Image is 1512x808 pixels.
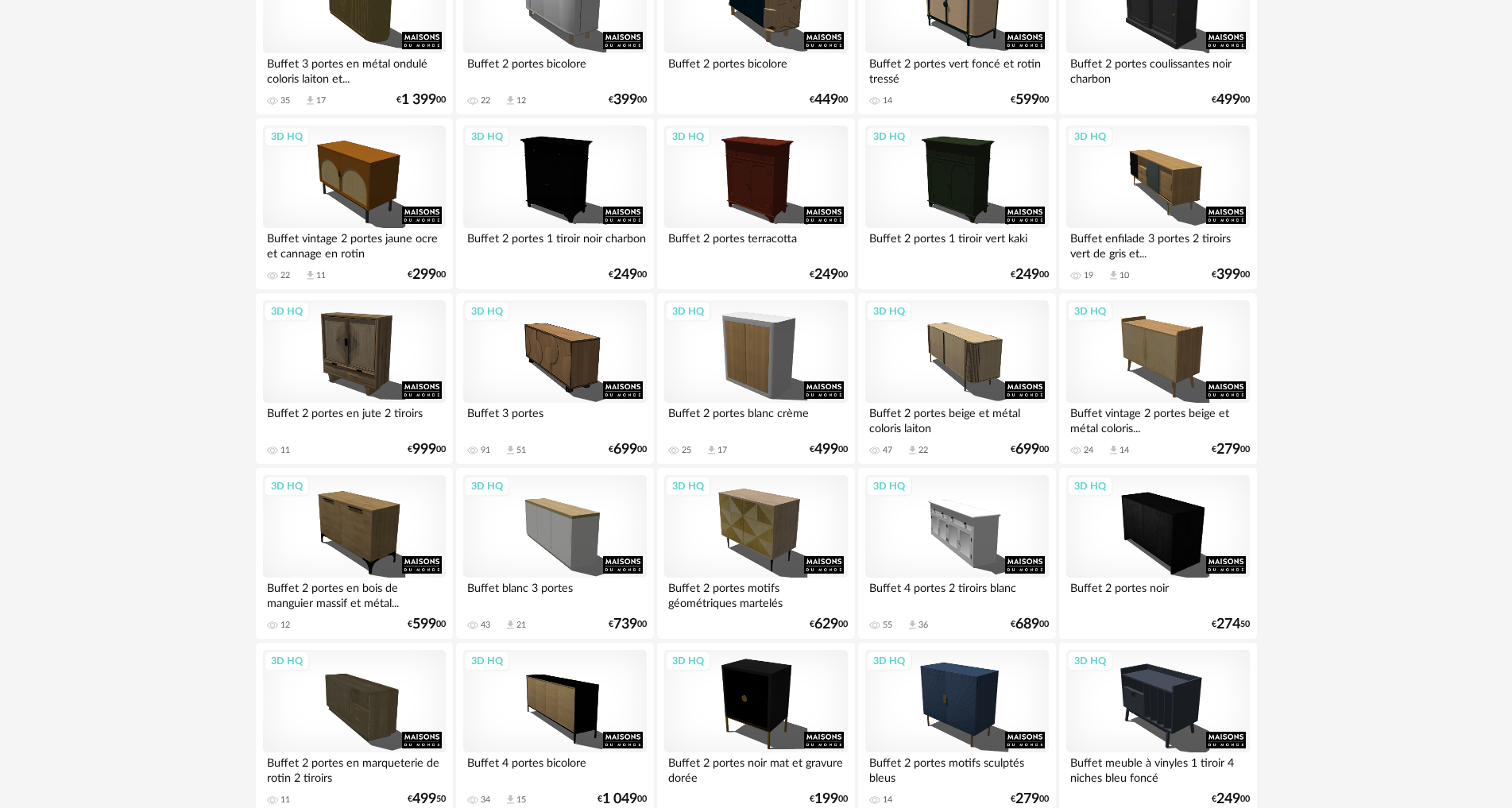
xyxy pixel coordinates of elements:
[865,53,1048,85] div: Buffet 2 portes vert foncé et rotin tressé
[481,445,490,456] div: 91
[1108,269,1119,281] span: Download icon
[1011,619,1049,630] div: € 00
[907,444,918,456] span: Download icon
[865,752,1048,784] div: Buffet 2 portes motifs sculptés bleus
[810,444,848,455] div: € 00
[1216,444,1240,455] span: 279
[316,270,326,281] div: 11
[412,619,436,630] span: 599
[918,445,928,456] div: 22
[1212,444,1250,455] div: € 00
[1212,794,1250,805] div: € 00
[412,269,436,280] span: 299
[280,620,290,631] div: 12
[664,752,847,784] div: Buffet 2 portes noir mat et gravure dorée
[918,620,928,631] div: 36
[1011,95,1049,106] div: € 00
[1067,301,1113,322] div: 3D HQ
[463,752,646,784] div: Buffet 4 portes bicolore
[280,445,290,456] div: 11
[264,301,310,322] div: 3D HQ
[1119,445,1129,456] div: 14
[264,476,310,497] div: 3D HQ
[717,445,727,456] div: 17
[456,293,653,465] a: 3D HQ Buffet 3 portes 91 Download icon 51 €69900
[1011,269,1049,280] div: € 00
[609,95,647,106] div: € 00
[464,301,510,322] div: 3D HQ
[481,620,490,631] div: 43
[682,445,691,456] div: 25
[505,619,516,631] span: Download icon
[516,445,526,456] div: 51
[1119,270,1129,281] div: 10
[505,95,516,106] span: Download icon
[1067,476,1113,497] div: 3D HQ
[814,444,838,455] span: 499
[858,293,1055,465] a: 3D HQ Buffet 2 portes beige et métal coloris laiton 47 Download icon 22 €69900
[408,269,446,280] div: € 00
[664,53,847,85] div: Buffet 2 portes bicolore
[1216,794,1240,805] span: 249
[665,651,711,671] div: 3D HQ
[866,476,912,497] div: 3D HQ
[464,476,510,497] div: 3D HQ
[463,53,646,85] div: Buffet 2 portes bicolore
[814,95,838,106] span: 449
[665,301,711,322] div: 3D HQ
[883,620,892,631] div: 55
[1066,53,1249,85] div: Buffet 2 portes coulissantes noir charbon
[408,444,446,455] div: € 00
[481,794,490,806] div: 34
[866,301,912,322] div: 3D HQ
[304,95,316,106] span: Download icon
[263,578,446,609] div: Buffet 2 portes en bois de manguier massif et métal...
[1011,794,1049,805] div: € 00
[865,228,1048,260] div: Buffet 2 portes 1 tiroir vert kaki
[810,794,848,805] div: € 00
[481,95,490,106] div: 22
[1216,619,1240,630] span: 274
[883,794,892,806] div: 14
[814,794,838,805] span: 199
[263,752,446,784] div: Buffet 2 portes en marqueterie de rotin 2 tiroirs
[408,619,446,630] div: € 00
[613,95,637,106] span: 399
[1084,445,1093,456] div: 24
[597,794,647,805] div: € 00
[412,444,436,455] span: 999
[1084,270,1093,281] div: 19
[1067,651,1113,671] div: 3D HQ
[1059,118,1256,290] a: 3D HQ Buffet enfilade 3 portes 2 tiroirs vert de gris et... 19 Download icon 10 €39900
[280,95,290,106] div: 35
[401,95,436,106] span: 1 399
[609,269,647,280] div: € 00
[602,794,637,805] span: 1 049
[1015,794,1039,805] span: 279
[463,578,646,609] div: Buffet blanc 3 portes
[408,794,446,805] div: € 50
[866,651,912,671] div: 3D HQ
[516,620,526,631] div: 21
[505,794,516,806] span: Download icon
[263,53,446,85] div: Buffet 3 portes en métal ondulé coloris laiton et...
[463,228,646,260] div: Buffet 2 portes 1 tiroir noir charbon
[505,444,516,456] span: Download icon
[613,269,637,280] span: 249
[1066,752,1249,784] div: Buffet meuble à vinyles 1 tiroir 4 niches bleu foncé
[1066,578,1249,609] div: Buffet 2 portes noir
[706,444,717,456] span: Download icon
[456,118,653,290] a: 3D HQ Buffet 2 portes 1 tiroir noir charbon €24900
[657,118,854,290] a: 3D HQ Buffet 2 portes terracotta €24900
[316,95,326,106] div: 17
[810,619,848,630] div: € 00
[1015,269,1039,280] span: 249
[613,619,637,630] span: 739
[264,126,310,147] div: 3D HQ
[516,794,526,806] div: 15
[256,118,453,290] a: 3D HQ Buffet vintage 2 portes jaune ocre et cannage en rotin 22 Download icon 11 €29900
[1059,293,1256,465] a: 3D HQ Buffet vintage 2 portes beige et métal coloris... 24 Download icon 14 €27900
[664,578,847,609] div: Buffet 2 portes motifs géométriques martelés
[810,95,848,106] div: € 00
[1067,126,1113,147] div: 3D HQ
